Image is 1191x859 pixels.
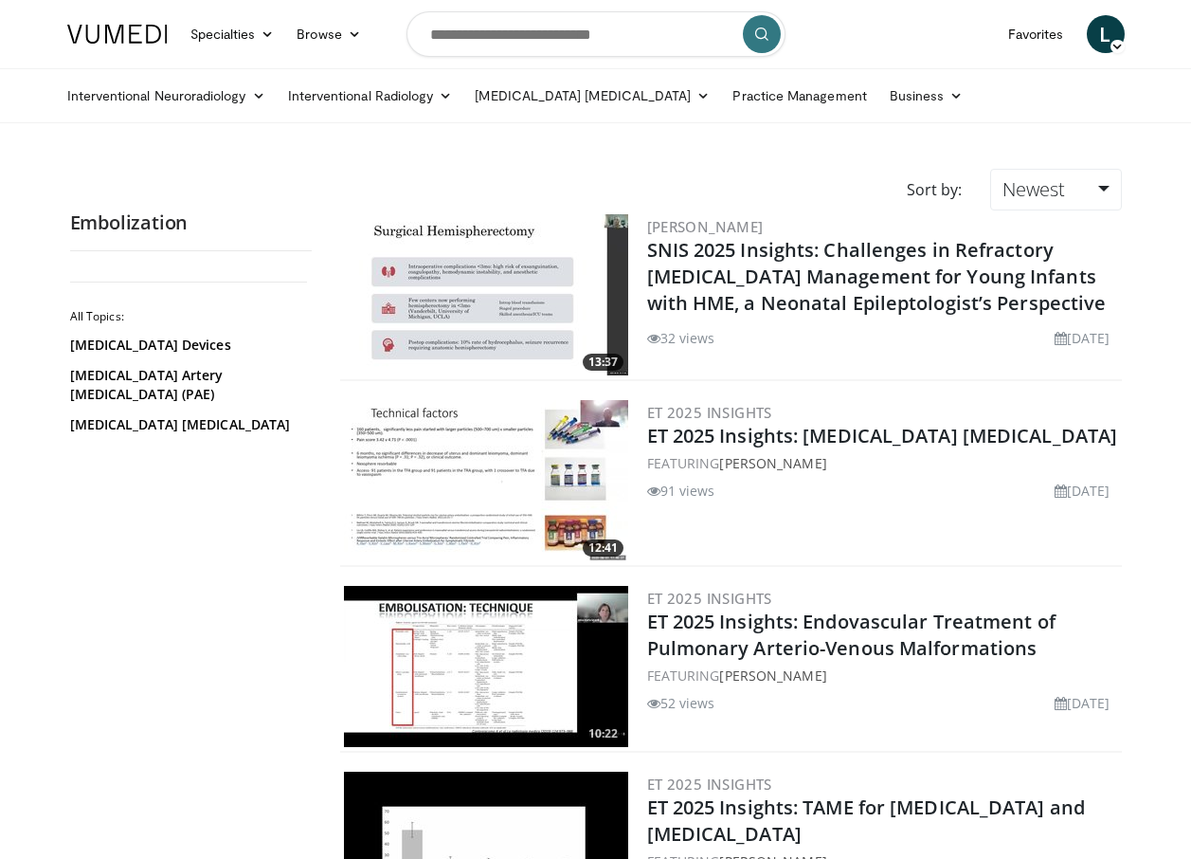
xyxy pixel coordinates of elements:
[647,609,1056,661] a: ET 2025 Insights: Endovascular Treatment of Pulmonary Arterio-Venous Malformations
[647,403,772,422] a: ET 2025 Insights
[67,25,168,44] img: VuMedi Logo
[647,775,772,794] a: ET 2025 Insights
[878,77,975,115] a: Business
[719,454,826,472] a: [PERSON_NAME]
[647,217,764,236] a: [PERSON_NAME]
[647,693,715,713] li: 52 views
[583,539,623,557] span: 12:41
[647,481,715,501] li: 91 views
[344,400,628,561] img: 33cd2801-64ac-4dd1-9ebd-921b4b0129ec.300x170_q85_crop-smart_upscale.jpg
[344,214,628,375] a: 13:37
[285,15,372,53] a: Browse
[56,77,277,115] a: Interventional Neuroradiology
[990,169,1121,210] a: Newest
[70,366,302,404] a: [MEDICAL_DATA] Artery [MEDICAL_DATA] (PAE)
[647,453,1118,473] div: FEATURING
[70,415,302,434] a: [MEDICAL_DATA] [MEDICAL_DATA]
[406,11,785,57] input: Search topics, interventions
[70,210,312,235] h2: Embolization
[647,328,715,348] li: 32 views
[344,214,628,375] img: d0782c9b-0d52-42d8-af9b-a6f4b55f8a59.300x170_q85_crop-smart_upscale.jpg
[70,336,302,355] a: [MEDICAL_DATA] Devices
[647,237,1107,316] a: SNIS 2025 Insights: Challenges in Refractory [MEDICAL_DATA] Management for Young Infants with HME...
[647,589,772,608] a: ET 2025 Insights
[1055,481,1110,501] li: [DATE]
[721,77,877,115] a: Practice Management
[344,400,628,561] a: 12:41
[179,15,286,53] a: Specialties
[583,354,623,371] span: 13:37
[893,169,976,210] div: Sort by:
[1087,15,1125,53] a: L
[647,666,1118,685] div: FEATURING
[344,586,628,747] img: 38cc60bf-8949-4068-964a-3829a1259f09.300x170_q85_crop-smart_upscale.jpg
[583,725,623,742] span: 10:22
[277,77,464,115] a: Interventional Radiology
[344,586,628,747] a: 10:22
[1055,693,1110,713] li: [DATE]
[1055,328,1110,348] li: [DATE]
[1002,176,1065,202] span: Newest
[647,423,1118,448] a: ET 2025 Insights: [MEDICAL_DATA] [MEDICAL_DATA]
[463,77,721,115] a: [MEDICAL_DATA] [MEDICAL_DATA]
[647,795,1086,847] a: ET 2025 Insights: TAME for [MEDICAL_DATA] and [MEDICAL_DATA]
[997,15,1075,53] a: Favorites
[70,309,307,324] h2: All Topics:
[719,667,826,685] a: [PERSON_NAME]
